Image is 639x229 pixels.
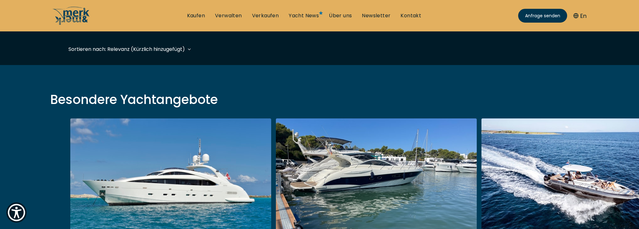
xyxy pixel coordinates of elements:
a: Verkaufen [252,12,279,19]
a: Newsletter [362,12,390,19]
button: En [573,12,587,20]
span: Anfrage senden [525,13,560,19]
a: Verwalten [215,12,242,19]
div: Sortieren nach: Relevanz (Kürzlich hinzugefügt) [68,45,185,53]
a: Kontakt [400,12,421,19]
a: Kaufen [187,12,205,19]
button: Show Accessibility Preferences [6,202,27,223]
a: Anfrage senden [518,9,567,23]
a: Yacht News [289,12,319,19]
a: Über uns [329,12,352,19]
